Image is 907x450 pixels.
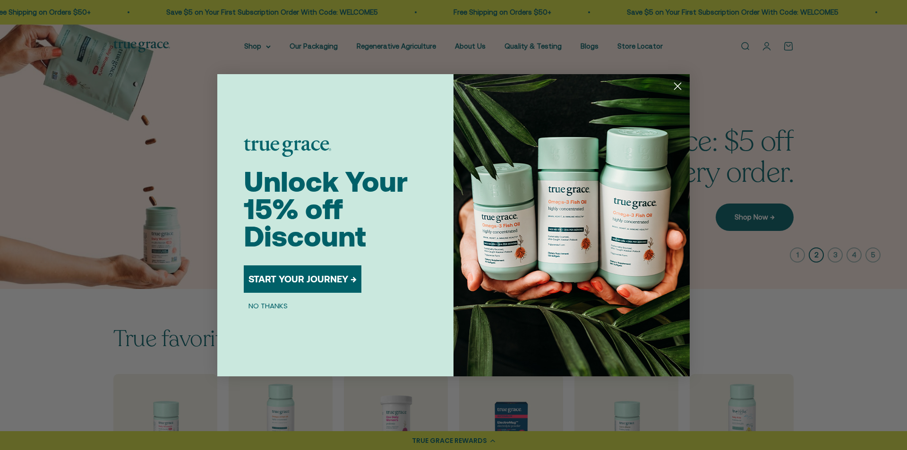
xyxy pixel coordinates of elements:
img: 098727d5-50f8-4f9b-9554-844bb8da1403.jpeg [453,74,690,376]
img: logo placeholder [244,139,331,157]
button: Close dialog [669,78,686,94]
button: START YOUR JOURNEY → [244,265,361,293]
button: NO THANKS [244,300,292,312]
span: Unlock Your 15% off Discount [244,165,408,253]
